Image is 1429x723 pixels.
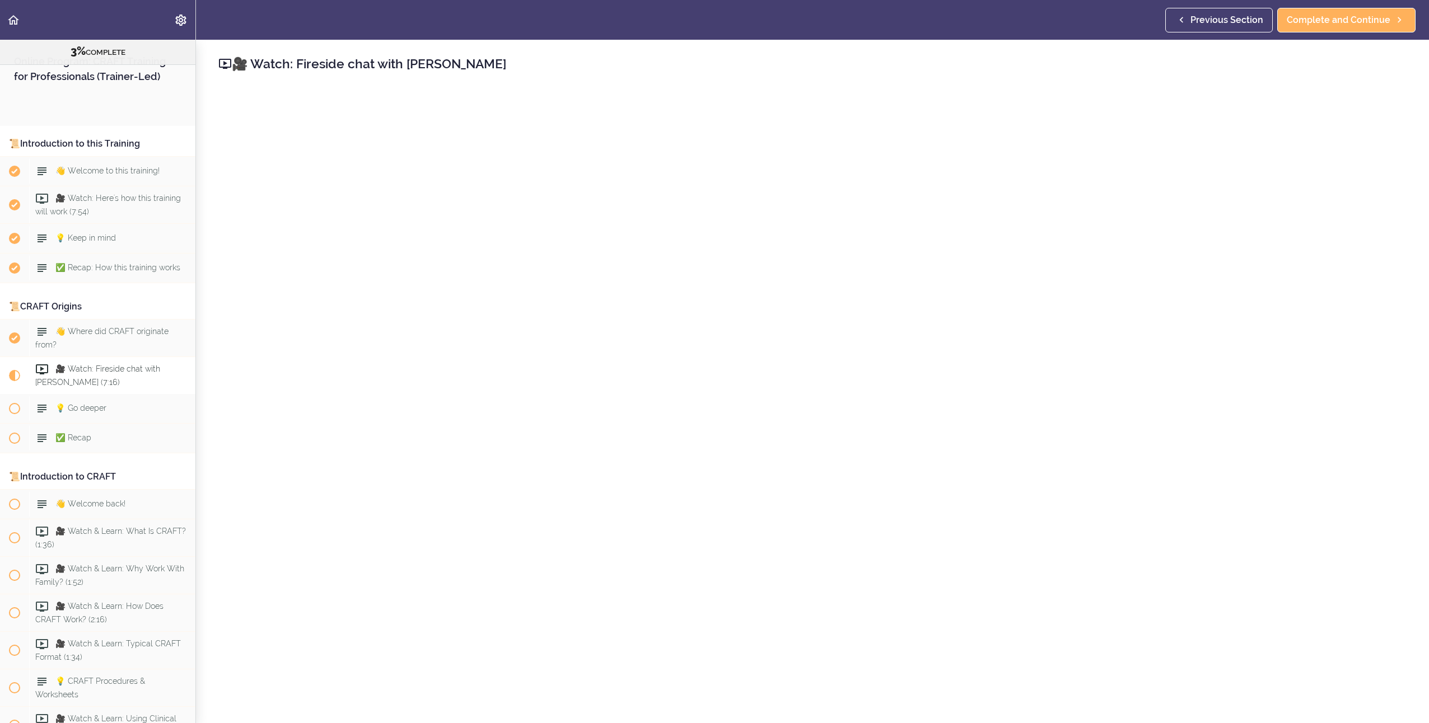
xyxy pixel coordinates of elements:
span: ✅ Recap: How this training works [55,263,180,272]
span: 🎥 Watch & Learn: How Does CRAFT Work? (2:16) [35,602,164,623]
span: 🎥 Watch: Fireside chat with [PERSON_NAME] (7:16) [35,364,160,386]
span: 3% [71,44,86,58]
span: 🎥 Watch & Learn: Why Work With Family? (1:52) [35,564,184,586]
span: ✅ Recap [55,433,91,442]
span: 👋 Where did CRAFT originate from? [35,327,169,349]
a: Previous Section [1165,8,1273,32]
span: 💡 Keep in mind [55,233,116,242]
a: Complete and Continue [1277,8,1416,32]
span: 💡 Go deeper [55,403,106,412]
svg: Back to course curriculum [7,13,20,27]
span: Complete and Continue [1287,13,1390,27]
span: 🎥 Watch & Learn: What Is CRAFT? (1:36) [35,527,186,548]
div: COMPLETE [14,44,181,59]
span: 🎥 Watch: Here's how this training will work (7:54) [35,194,181,215]
span: 🎥 Watch & Learn: Typical CRAFT Format (1:34) [35,639,181,661]
span: 👋 Welcome back! [55,499,125,508]
h2: 🎥 Watch: Fireside chat with [PERSON_NAME] [218,54,1407,73]
span: 💡 CRAFT Procedures & Worksheets [35,677,145,698]
span: Previous Section [1190,13,1263,27]
svg: Settings Menu [174,13,188,27]
span: 👋 Welcome to this training! [55,166,160,175]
